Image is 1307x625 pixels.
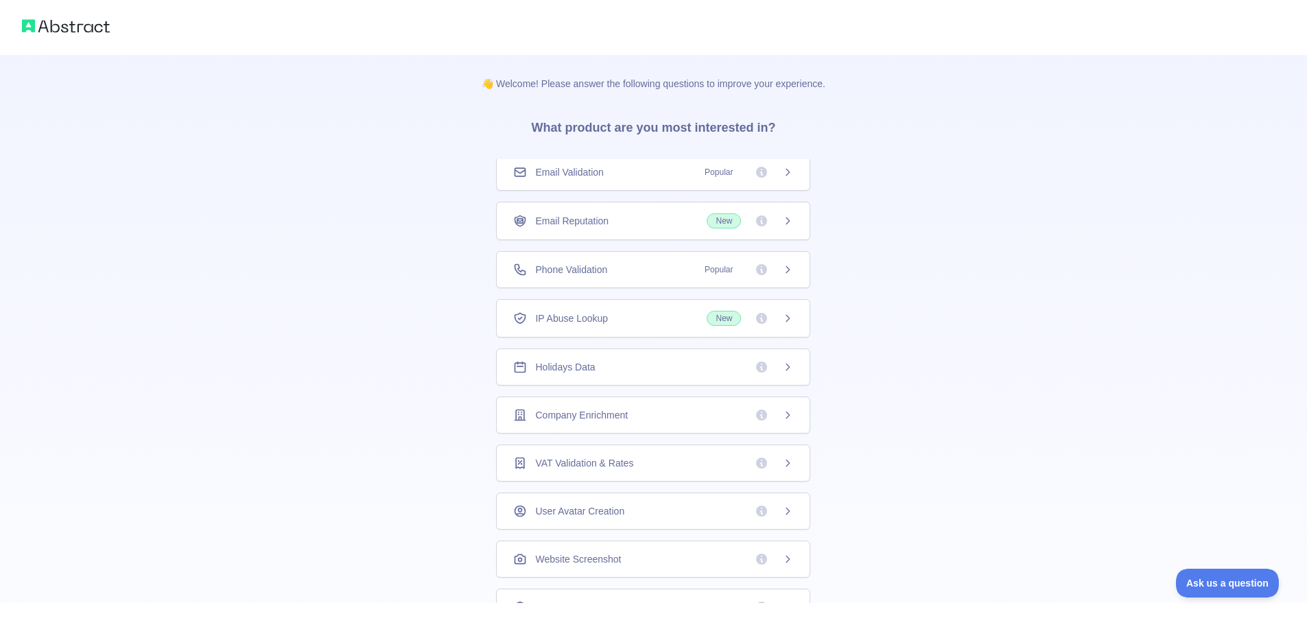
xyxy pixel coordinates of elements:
span: IBAN Validation [535,600,602,614]
span: Company Enrichment [535,408,628,422]
span: Email Validation [535,165,603,179]
span: Phone Validation [535,263,607,276]
span: Popular [696,165,741,179]
span: User Avatar Creation [535,504,624,518]
span: Holidays Data [535,360,595,374]
span: Popular [696,263,741,276]
span: Website Screenshot [535,552,621,566]
p: 👋 Welcome! Please answer the following questions to improve your experience. [460,55,847,91]
span: IP Abuse Lookup [535,311,608,325]
span: VAT Validation & Rates [535,456,633,470]
span: New [707,213,741,228]
h3: What product are you most interested in? [509,91,797,159]
img: Abstract logo [22,16,110,36]
span: New [707,311,741,326]
span: Email Reputation [535,214,609,228]
iframe: Toggle Customer Support [1176,569,1280,598]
